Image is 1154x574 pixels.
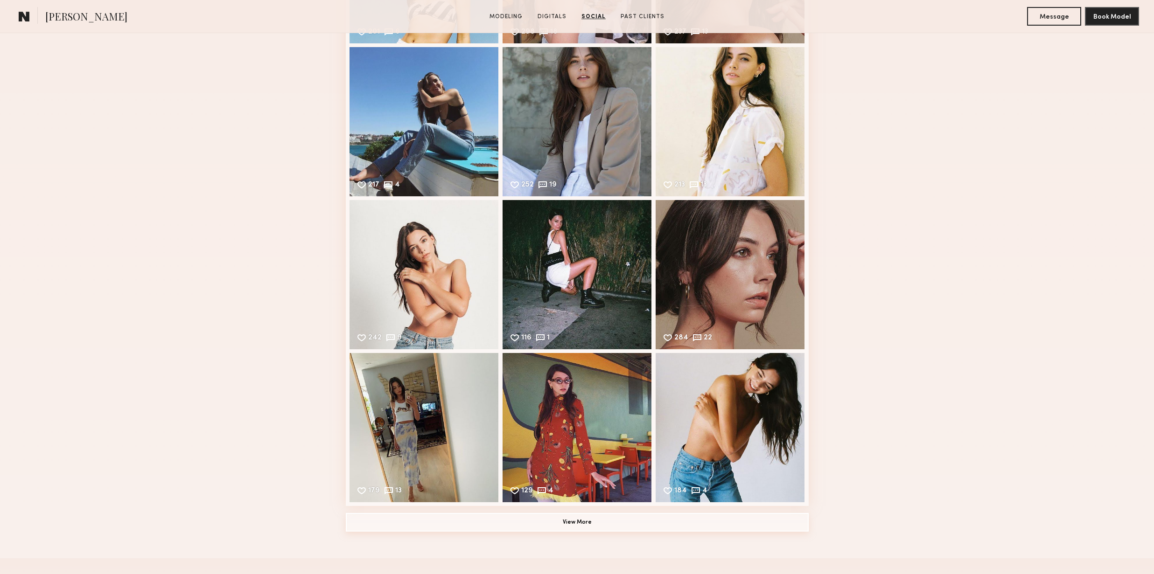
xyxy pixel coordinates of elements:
button: Message [1027,7,1081,26]
div: 13 [700,181,707,190]
a: Modeling [486,13,526,21]
a: Social [578,13,609,21]
div: 9 [397,334,402,343]
a: Book Model [1085,12,1139,20]
div: 19 [549,181,557,190]
div: 252 [521,181,534,190]
a: Digitals [534,13,570,21]
div: 217 [368,181,379,190]
button: Book Model [1085,7,1139,26]
div: 129 [521,487,533,496]
div: 184 [674,487,687,496]
button: View More [346,513,809,532]
div: 1 [547,334,550,343]
a: Past Clients [617,13,668,21]
div: 179 [368,487,380,496]
div: 4 [548,487,553,496]
div: 284 [674,334,688,343]
div: 4 [395,181,400,190]
div: 242 [368,334,382,343]
div: 13 [395,487,402,496]
div: 116 [521,334,532,343]
span: [PERSON_NAME] [45,9,127,26]
div: 22 [704,334,712,343]
div: 213 [674,181,685,190]
div: 4 [702,487,707,496]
